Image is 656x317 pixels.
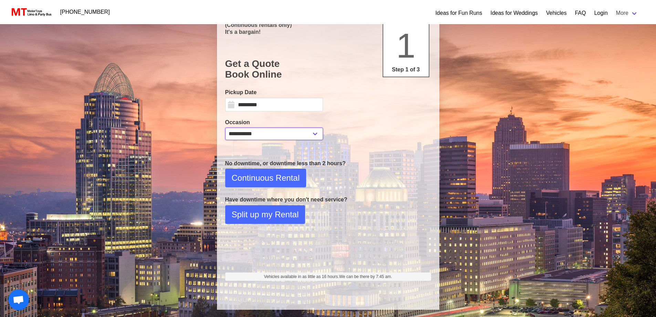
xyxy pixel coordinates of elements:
a: FAQ [575,9,586,17]
span: Vehicles available in as little as 16 hours. [264,274,392,280]
span: We can be there by 7:45 am. [339,274,392,279]
label: Pickup Date [225,88,323,97]
span: Split up my Rental [232,208,299,221]
label: Occasion [225,118,323,127]
a: [PHONE_NUMBER] [56,5,114,19]
a: Ideas for Weddings [490,9,538,17]
img: MotorToys Logo [10,7,52,17]
p: No downtime, or downtime less than 2 hours? [225,159,431,168]
span: 1 [396,26,416,65]
p: Step 1 of 3 [386,66,426,74]
a: Vehicles [546,9,567,17]
div: Open chat [8,289,29,310]
p: Have downtime where you don't need service? [225,196,431,204]
a: Login [594,9,607,17]
span: Continuous Rental [232,172,300,184]
a: Ideas for Fun Runs [435,9,482,17]
p: (Continuous rentals only) [225,22,431,28]
a: More [612,6,642,20]
button: Continuous Rental [225,169,306,187]
button: Split up my Rental [225,205,305,224]
p: It's a bargain! [225,29,431,35]
h1: Get a Quote Book Online [225,58,431,80]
